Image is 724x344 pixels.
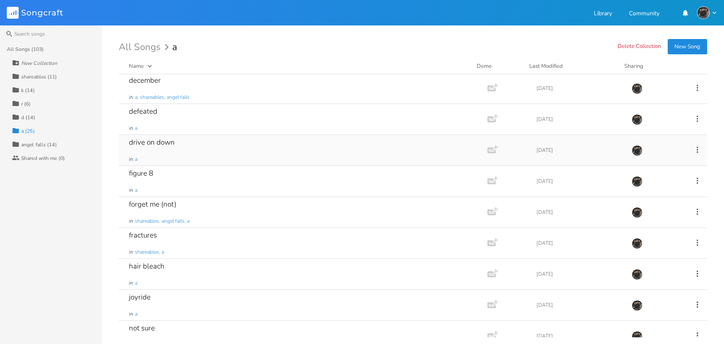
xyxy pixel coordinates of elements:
div: figure 8 [129,170,153,177]
div: joyride [129,294,151,301]
span: a [135,156,137,163]
div: [DATE] [537,241,621,246]
div: r (6) [21,101,31,106]
div: Last Modified [529,62,563,70]
a: Community [629,11,660,18]
div: d (14) [21,115,35,120]
div: Shared with me (0) [21,156,65,161]
div: shareables (11) [21,74,57,79]
span: in [129,249,133,256]
div: New Collection [21,61,57,66]
div: drive on down [129,139,175,146]
div: Demo [477,62,519,70]
div: All Songs [119,43,171,51]
button: Delete Collection [618,43,661,50]
div: not sure [129,324,155,332]
img: August Tyler Gallant [632,269,643,280]
div: defeated [129,108,157,115]
div: a (25) [21,129,35,134]
div: Sharing [624,62,675,70]
div: angel falls (14) [21,142,57,147]
img: August Tyler Gallant [632,83,643,94]
span: in [129,218,133,225]
img: August Tyler Gallant [632,238,643,249]
span: a [135,310,137,318]
span: in [129,280,133,287]
img: August Tyler Gallant [632,207,643,218]
span: in [129,94,133,101]
img: August Tyler Gallant [632,176,643,187]
div: k (14) [21,88,35,93]
div: december [129,77,161,84]
div: [DATE] [537,271,621,277]
span: in [129,187,133,194]
img: August Tyler Gallant [632,331,643,342]
img: August Tyler Gallant [632,114,643,125]
span: shareables, a [135,249,164,256]
span: a [135,125,137,132]
img: August Tyler Gallant [697,6,710,19]
button: Last Modified [529,62,614,70]
div: [DATE] [537,333,621,338]
span: a [135,280,137,287]
span: in [129,156,133,163]
span: a [135,187,137,194]
div: hair bleach [129,263,165,270]
span: in [129,125,133,132]
div: Name [129,62,144,70]
span: a, shareables, angel falls [135,94,190,101]
div: [DATE] [537,179,621,184]
span: shareables, angel falls, a [135,218,190,225]
img: August Tyler Gallant [632,300,643,311]
div: [DATE] [537,117,621,122]
button: Name [129,62,467,70]
button: New Song [668,39,707,54]
div: [DATE] [537,86,621,91]
a: Library [594,11,612,18]
div: [DATE] [537,302,621,308]
div: [DATE] [537,148,621,153]
div: [DATE] [537,210,621,215]
span: in [129,310,133,318]
img: August Tyler Gallant [632,145,643,156]
div: fractures [129,232,157,239]
div: forget me (not) [129,201,176,208]
span: a [172,42,177,52]
div: All Songs (103) [7,47,44,52]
